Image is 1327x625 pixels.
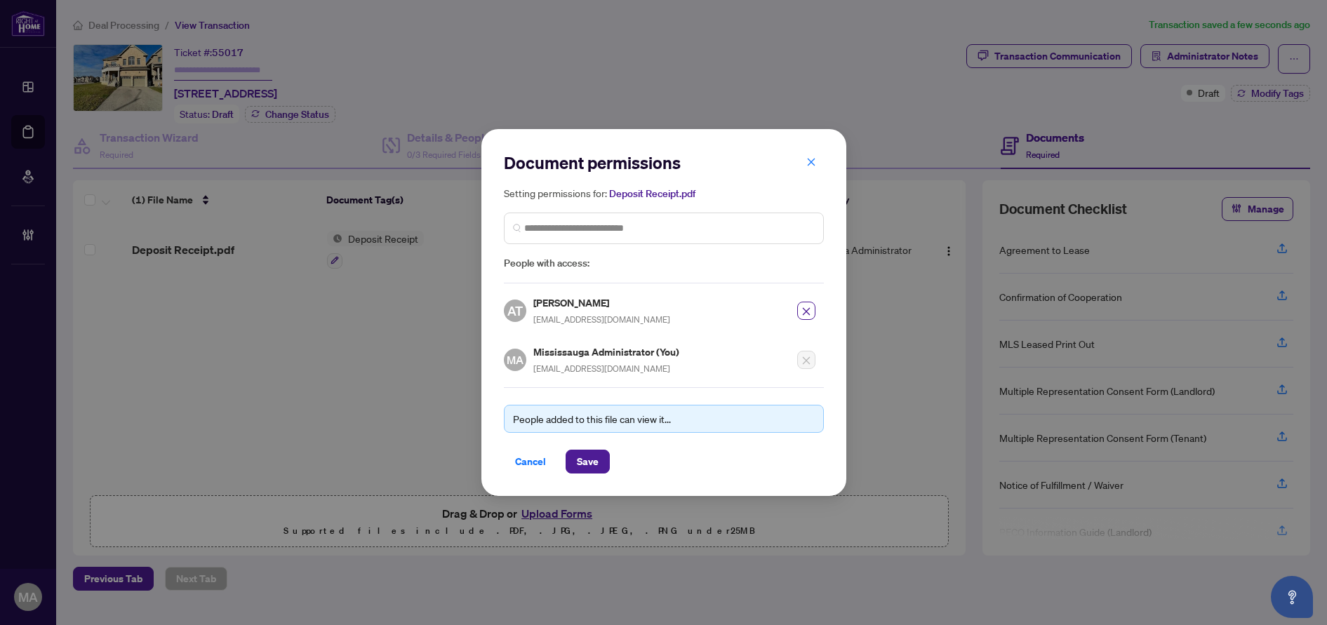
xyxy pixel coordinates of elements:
button: Cancel [504,450,557,473]
h5: [PERSON_NAME] [533,295,670,311]
div: People added to this file can view it... [513,411,815,426]
span: Deposit Receipt.pdf [609,187,695,200]
span: [EMAIL_ADDRESS][DOMAIN_NAME] [533,363,670,374]
h5: Mississauga Administrator (You) [533,344,681,360]
button: Open asap [1271,576,1313,618]
h5: Setting permissions for: [504,185,824,201]
span: close [801,307,811,316]
img: search_icon [513,224,521,232]
span: AT [507,301,523,321]
span: close [806,157,816,167]
h2: Document permissions [504,152,824,174]
span: [EMAIL_ADDRESS][DOMAIN_NAME] [533,314,670,325]
button: Save [566,450,610,473]
span: Save [577,450,599,473]
span: MA [507,351,524,368]
span: Cancel [515,450,546,473]
span: People with access: [504,255,824,271]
